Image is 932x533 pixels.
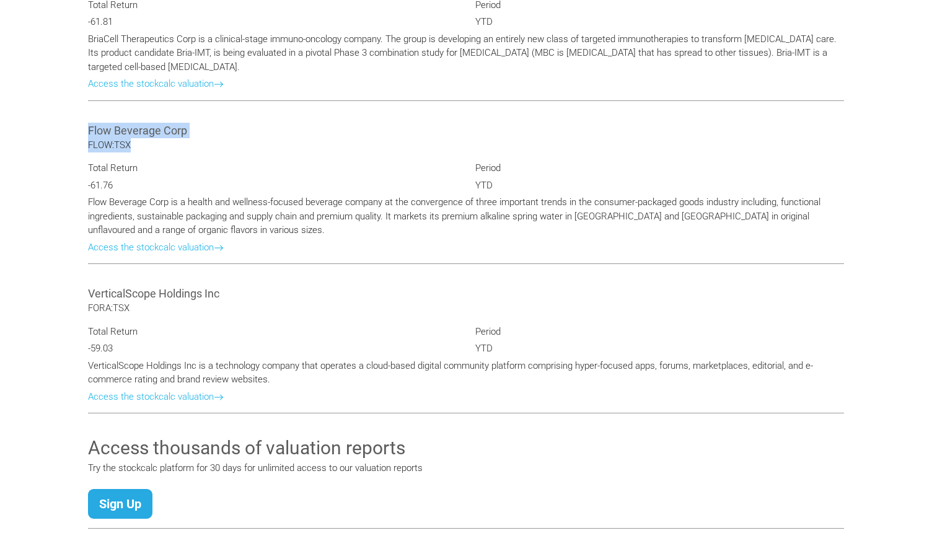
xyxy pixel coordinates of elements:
p: YTD [475,178,844,193]
a: Access the stockcalc valuation [88,78,224,89]
p: VerticalScope Holdings Inc is a technology company that operates a cloud-based digital community ... [88,359,844,387]
h3: VerticalScope Holdings Inc [88,286,844,301]
p: YTD [475,15,844,29]
a: Access the stockcalc valuation [88,391,224,402]
p: Try the stockcalc platform for 30 days for unlimited access to our valuation reports [88,461,844,475]
p: -59.03 [88,341,457,356]
p: YTD [475,341,844,356]
p: Period [475,325,844,339]
span: FORA:TSX [88,302,130,314]
a: Access the stockcalc valuation [88,242,224,253]
p: Total Return [88,161,457,175]
h3: Access thousands of valuation reports [88,435,844,461]
p: Flow Beverage Corp is a health and wellness-focused beverage company at the convergence of three ... [88,195,844,237]
p: -61.76 [88,178,457,193]
h3: Flow Beverage Corp [88,123,844,138]
p: BriaCell Therapeutics Corp is a clinical-stage immuno-oncology company. The group is developing a... [88,32,844,74]
p: -61.81 [88,15,457,29]
p: Period [475,161,844,175]
p: Total Return [88,325,457,339]
a: Sign Up [88,489,152,519]
span: FLOW:TSX [88,139,131,151]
